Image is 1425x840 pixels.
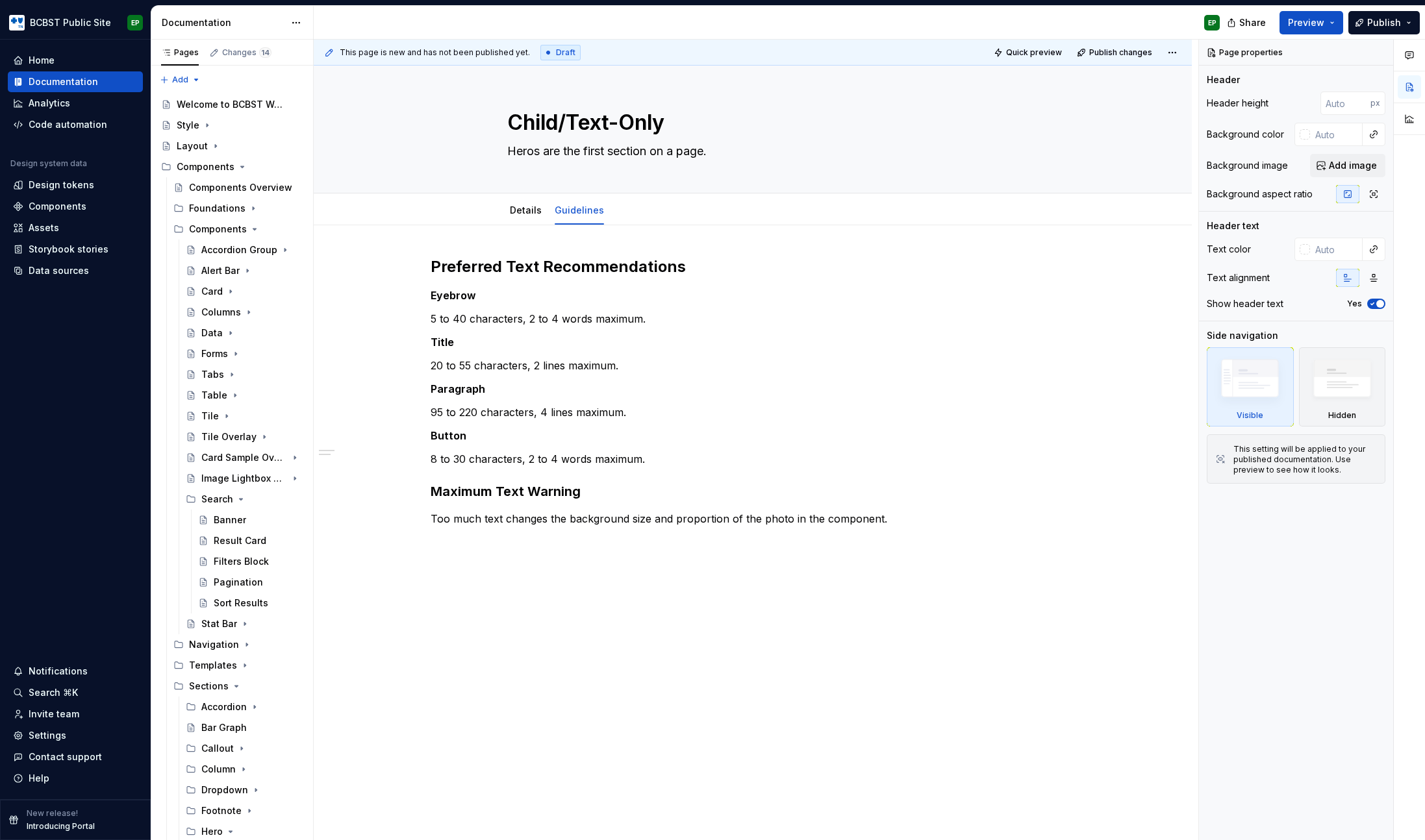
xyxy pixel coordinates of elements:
div: Background image [1207,159,1288,172]
a: Style [156,115,308,136]
div: Accordion Group [201,243,277,256]
div: Navigation [189,638,239,651]
div: Guidelines [549,196,609,223]
div: Hidden [1299,347,1386,426]
a: Design tokens [8,175,143,195]
a: Columns [181,302,308,323]
button: Share [1220,11,1274,34]
div: Banner [214,513,246,526]
div: Details [505,196,547,223]
div: Table [201,389,227,402]
span: Draft [556,47,575,58]
button: Notifications [8,661,143,682]
strong: Button [431,429,466,442]
a: Sort Results [193,593,308,613]
div: Card [201,285,223,298]
a: Layout [156,136,308,156]
div: Style [177,119,199,132]
div: Templates [168,655,308,676]
p: px [1370,98,1380,108]
div: Show header text [1207,297,1283,310]
p: 95 to 220 characters, 4 lines maximum. [431,404,1075,420]
div: Header height [1207,97,1268,110]
textarea: Child/Text-Only [505,107,996,138]
div: Side navigation [1207,329,1278,342]
div: EP [1208,18,1217,28]
label: Yes [1347,299,1362,309]
a: Result Card [193,530,308,551]
div: Sort Results [214,597,268,610]
span: This page is new and has not been published yet. [340,47,530,58]
div: Sections [168,676,308,697]
div: Column [181,759,308,780]
button: Publish changes [1073,43,1158,62]
h2: Preferred Text Recommendations [431,256,1075,277]
div: Callout [181,738,308,759]
a: Pagination [193,572,308,593]
a: Card [181,281,308,302]
div: Search [201,493,233,506]
p: 8 to 30 characters, 2 to 4 words maximum. [431,451,1075,467]
div: Card Sample Overlay [201,451,287,464]
a: Banner [193,510,308,530]
a: Tabs [181,364,308,385]
a: Details [510,204,542,216]
div: Header text [1207,219,1259,232]
div: Help [29,772,49,785]
a: Card Sample Overlay [181,447,308,468]
div: Invite team [29,708,79,721]
div: Column [201,763,236,776]
div: Hero [201,825,223,838]
a: Bar Graph [181,717,308,738]
div: Search ⌘K [29,686,78,699]
button: Add image [1310,154,1385,177]
span: Quick preview [1006,47,1062,58]
div: Bar Graph [201,721,247,734]
div: Data [201,327,223,340]
div: Tile [201,410,219,423]
div: Welcome to BCBST Web [177,98,284,111]
div: BCBST Public Site [30,16,111,29]
div: Design system data [10,158,87,169]
textarea: Heros are the first section on a page. [505,141,996,162]
div: Contact support [29,750,102,763]
strong: Title [431,336,454,349]
a: Tile Overlay [181,426,308,447]
div: Dropdown [201,784,248,797]
div: Pagination [214,576,263,589]
a: Tile [181,406,308,426]
a: Data sources [8,260,143,281]
p: 20 to 55 characters, 2 lines maximum. [431,358,1075,373]
button: Quick preview [990,43,1068,62]
span: 14 [259,47,271,58]
a: Welcome to BCBST Web [156,94,308,115]
input: Auto [1310,123,1363,146]
a: Filters Block [193,551,308,572]
span: Add [172,75,188,85]
a: Documentation [8,71,143,92]
div: Columns [201,306,241,319]
button: BCBST Public SiteEP [3,8,148,36]
div: Documentation [29,75,98,88]
h3: Maximum Text Warning [431,482,1075,500]
div: Result Card [214,534,266,547]
span: Publish changes [1089,47,1152,58]
div: Foundations [189,202,246,215]
div: Components [177,160,234,173]
div: Design tokens [29,179,94,191]
input: Auto [1320,92,1370,115]
div: Analytics [29,97,70,110]
div: Layout [177,140,208,153]
a: Data [181,323,308,343]
a: Code automation [8,114,143,135]
a: Home [8,50,143,71]
div: Components [29,200,86,213]
div: Sections [189,680,229,693]
a: Table [181,385,308,406]
div: Accordion [181,697,308,717]
a: Guidelines [555,204,604,216]
strong: Eyebrow [431,289,476,302]
div: Forms [201,347,228,360]
a: Analytics [8,93,143,114]
div: Accordion [201,700,247,713]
